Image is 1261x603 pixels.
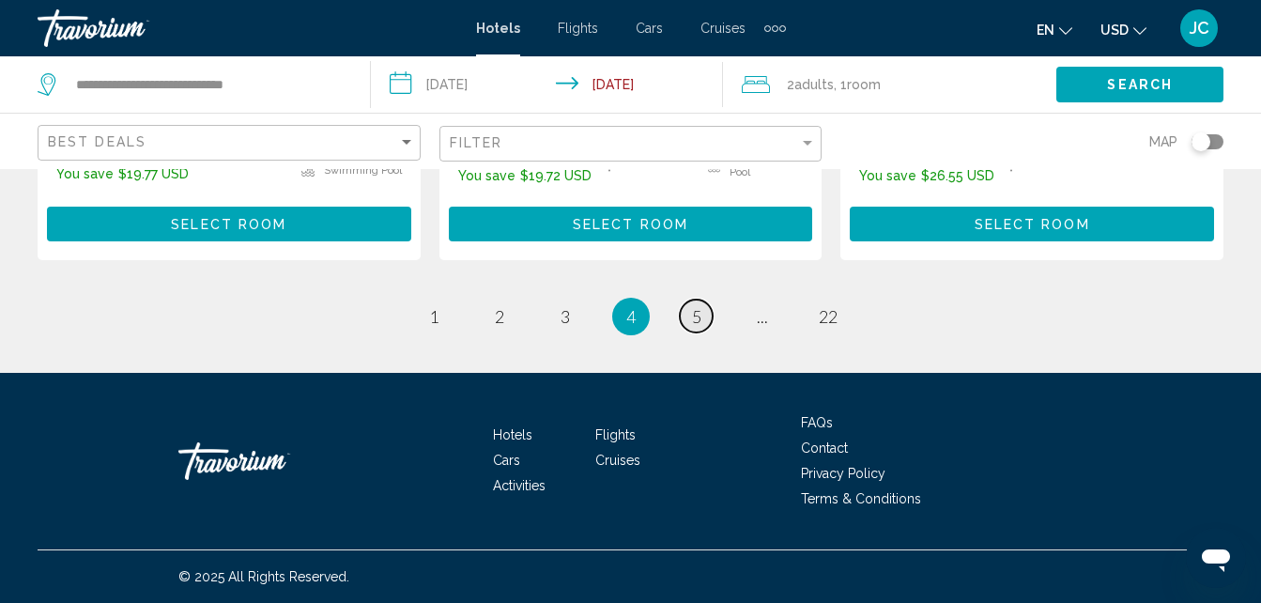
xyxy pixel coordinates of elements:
[834,71,881,98] span: , 1
[178,433,366,489] a: Travorium
[859,168,916,183] span: You save
[493,478,546,493] a: Activities
[847,77,881,92] span: Room
[292,162,402,178] li: Swimming Pool
[1100,23,1129,38] span: USD
[573,217,688,232] span: Select Room
[476,21,520,36] a: Hotels
[48,134,146,149] span: Best Deals
[850,211,1214,232] a: Select Room
[1186,528,1246,588] iframe: Button to launch messaging window
[56,166,198,181] p: $19.77 USD
[1177,133,1223,150] button: Toggle map
[859,168,994,183] p: $26.55 USD
[801,491,921,506] a: Terms & Conditions
[794,77,834,92] span: Adults
[47,207,411,241] button: Select Room
[801,415,833,430] a: FAQs
[595,453,640,468] a: Cruises
[561,306,570,327] span: 3
[700,21,746,36] a: Cruises
[801,466,885,481] a: Privacy Policy
[38,298,1223,335] ul: Pagination
[764,13,786,43] button: Extra navigation items
[1190,19,1209,38] span: JC
[787,71,834,98] span: 2
[56,166,114,181] span: You save
[1175,8,1223,48] button: User Menu
[1100,16,1146,43] button: Change currency
[458,168,593,183] p: $19.72 USD
[692,306,701,327] span: 5
[429,306,438,327] span: 1
[171,217,286,232] span: Select Room
[439,125,823,163] button: Filter
[458,168,515,183] span: You save
[757,306,768,327] span: ...
[626,306,636,327] span: 4
[850,207,1214,241] button: Select Room
[723,56,1056,113] button: Travelers: 2 adults, 0 children
[493,427,532,442] a: Hotels
[1149,129,1177,155] span: Map
[449,211,813,232] a: Select Room
[38,9,457,47] a: Travorium
[636,21,663,36] a: Cars
[1056,67,1223,101] button: Search
[558,21,598,36] a: Flights
[801,441,848,456] a: Contact
[595,427,636,442] a: Flights
[449,207,813,241] button: Select Room
[1037,23,1054,38] span: en
[493,453,520,468] a: Cars
[819,306,838,327] span: 22
[47,211,411,232] a: Select Room
[178,569,349,584] span: © 2025 All Rights Reserved.
[450,135,503,150] span: Filter
[975,217,1090,232] span: Select Room
[1037,16,1072,43] button: Change language
[48,135,415,151] mat-select: Sort by
[495,306,504,327] span: 2
[371,56,723,113] button: Check-in date: Jan 4, 2026 Check-out date: Jan 6, 2026
[1107,78,1173,93] span: Search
